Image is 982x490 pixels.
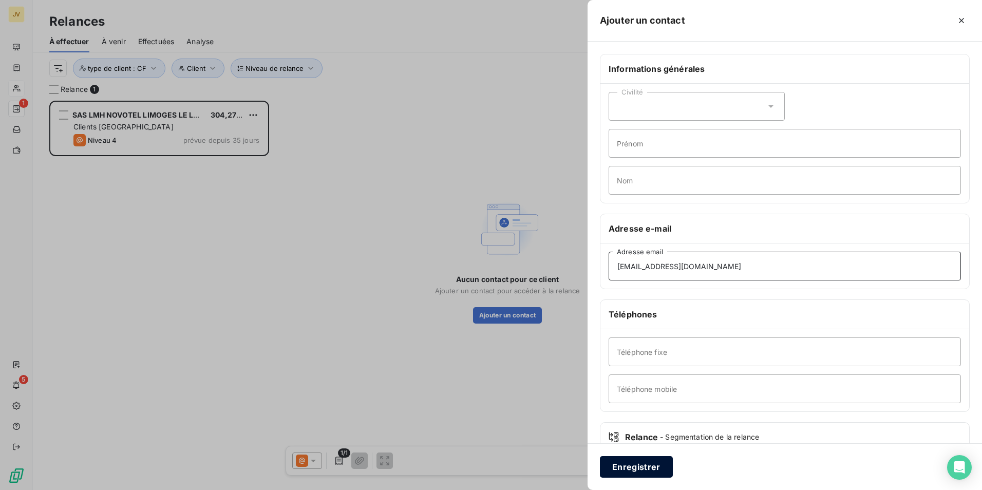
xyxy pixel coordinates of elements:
[609,431,961,443] div: Relance
[947,455,972,480] div: Open Intercom Messenger
[609,252,961,280] input: placeholder
[609,374,961,403] input: placeholder
[609,308,961,321] h6: Téléphones
[609,63,961,75] h6: Informations générales
[600,13,685,28] h5: Ajouter un contact
[609,166,961,195] input: placeholder
[609,129,961,158] input: placeholder
[600,456,673,478] button: Enregistrer
[609,337,961,366] input: placeholder
[660,432,759,442] span: - Segmentation de la relance
[609,222,961,235] h6: Adresse e-mail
